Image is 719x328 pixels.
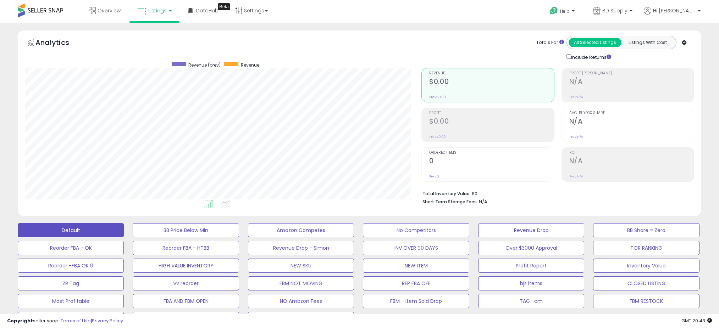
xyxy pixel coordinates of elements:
i: Get Help [549,6,558,15]
b: Short Term Storage Fees: [422,199,478,205]
small: Prev: 0 [429,174,439,179]
h2: $0.00 [429,78,554,87]
button: NEW SKU [248,259,354,273]
button: Reorder FBA - OK [18,241,124,255]
button: Revenue Drop [478,223,584,237]
button: Amazon Competes [248,223,354,237]
button: TOR RANKING [593,241,699,255]
button: Revenue Drop - Simon [248,241,354,255]
span: ROI [569,151,694,155]
button: REP FBA OFF [363,276,469,290]
h2: N/A [569,157,694,166]
button: All Selected Listings [569,38,621,47]
b: Total Inventory Value: [422,191,471,197]
button: Most Profitable [18,294,124,308]
small: Prev: N/A [569,135,583,139]
span: Overview [98,7,121,14]
span: BD Supply [602,7,627,14]
small: Prev: $0.00 [429,135,446,139]
button: INV OVER 90 DAYS [363,241,469,255]
small: Prev: $0.00 [429,95,446,99]
button: Listings With Cost [621,38,674,47]
button: FBM NOT MOVING [248,276,354,290]
button: Profit Report [478,259,584,273]
button: INVENTORY IN STOCK F [18,312,124,326]
button: BB Price Below Min [133,223,239,237]
button: FBM - Item Sold Drop [363,294,469,308]
span: Revenue [429,72,554,75]
small: Prev: N/A [569,174,583,179]
h5: Analytics [35,38,83,49]
button: NEW ITEM [363,259,469,273]
button: NO Amazon Fees [248,294,354,308]
span: Help [560,8,570,14]
button: vv reorder [133,276,239,290]
span: Revenue (prev) [188,62,221,68]
div: Tooltip anchor [218,3,230,10]
button: Loosing [248,312,354,326]
button: Over $3000 Approval [478,241,584,255]
span: 2025-08-13 20:43 GMT [681,317,712,324]
button: Reorder -FBA OK 0 [18,259,124,273]
span: DataHub [196,7,219,14]
a: Hi [PERSON_NAME] [644,7,701,23]
span: Avg. Buybox Share [569,111,694,115]
button: Default [18,223,124,237]
div: Include Returns [561,53,620,61]
span: Profit [429,111,554,115]
div: seller snap | | [7,318,123,324]
button: TAG -cm [478,294,584,308]
button: CLOSED LISTING [593,276,699,290]
button: FBA AND FBM OPEN [133,294,239,308]
button: bjs items [478,276,584,290]
a: Terms of Use [61,317,91,324]
div: Totals For [536,39,564,46]
button: No Competitors [363,223,469,237]
button: ZR Tag [18,276,124,290]
a: Privacy Policy [92,317,123,324]
span: Hi [PERSON_NAME] [653,7,696,14]
a: Help [544,1,582,23]
h2: N/A [569,78,694,87]
h2: $0.00 [429,117,554,127]
span: Revenue [241,62,259,68]
h2: 0 [429,157,554,166]
span: Profit [PERSON_NAME] [569,72,694,75]
li: $0 [422,189,689,197]
span: Listings [148,7,167,14]
span: N/A [479,198,487,205]
strong: Copyright [7,317,33,324]
button: Reorder FBA - HTBB [133,241,239,255]
button: BB Share = Zero [593,223,699,237]
h2: N/A [569,117,694,127]
button: HIGH VALUE INVENTORY [133,259,239,273]
button: Inventory Value [593,259,699,273]
button: FBM RESTOCK [593,294,699,308]
small: Prev: N/A [569,95,583,99]
span: Ordered Items [429,151,554,155]
button: RETURNS [133,312,239,326]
